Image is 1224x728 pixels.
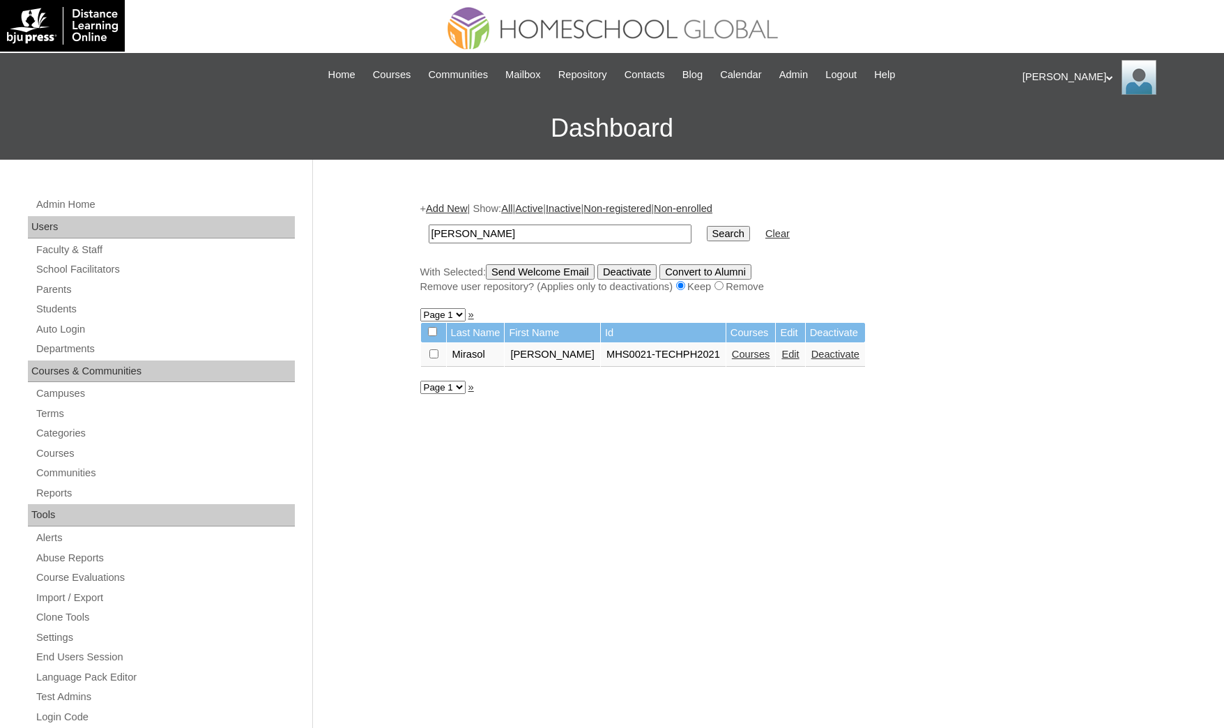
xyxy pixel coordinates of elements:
[1023,60,1210,95] div: [PERSON_NAME]
[618,67,672,83] a: Contacts
[35,196,295,213] a: Admin Home
[818,67,864,83] a: Logout
[35,261,295,278] a: School Facilitators
[7,7,118,45] img: logo-white.png
[35,649,295,666] a: End Users Session
[583,203,651,214] a: Non-registered
[781,349,799,360] a: Edit
[35,241,295,259] a: Faculty & Staff
[35,629,295,646] a: Settings
[501,203,512,214] a: All
[874,67,895,83] span: Help
[28,504,295,526] div: Tools
[7,97,1217,160] h3: Dashboard
[35,708,295,726] a: Login Code
[732,349,770,360] a: Courses
[35,464,295,482] a: Communities
[35,445,295,462] a: Courses
[776,323,804,343] td: Edit
[373,67,411,83] span: Courses
[35,385,295,402] a: Campuses
[726,323,776,343] td: Courses
[659,264,751,280] input: Convert to Alumni
[867,67,902,83] a: Help
[772,67,816,83] a: Admin
[597,264,657,280] input: Deactivate
[505,343,600,367] td: [PERSON_NAME]
[426,203,467,214] a: Add New
[328,67,355,83] span: Home
[35,589,295,607] a: Import / Export
[468,309,474,320] a: »
[601,323,726,343] td: Id
[707,226,750,241] input: Search
[779,67,809,83] span: Admin
[428,67,488,83] span: Communities
[35,301,295,318] a: Students
[35,688,295,706] a: Test Admins
[35,340,295,358] a: Departments
[713,67,768,83] a: Calendar
[321,67,362,83] a: Home
[601,343,726,367] td: MHS0021-TECHPH2021
[654,203,712,214] a: Non-enrolled
[35,569,295,586] a: Course Evaluations
[811,349,859,360] a: Deactivate
[682,67,703,83] span: Blog
[366,67,418,83] a: Courses
[35,281,295,298] a: Parents
[546,203,581,214] a: Inactive
[35,669,295,686] a: Language Pack Editor
[468,381,474,393] a: »
[35,485,295,502] a: Reports
[35,549,295,567] a: Abuse Reports
[505,323,600,343] td: First Name
[421,67,495,83] a: Communities
[35,321,295,338] a: Auto Login
[551,67,614,83] a: Repository
[515,203,543,214] a: Active
[35,425,295,442] a: Categories
[806,323,865,343] td: Deactivate
[825,67,857,83] span: Logout
[1122,60,1156,95] img: Ariane Ebuen
[498,67,548,83] a: Mailbox
[429,225,691,243] input: Search
[675,67,710,83] a: Blog
[625,67,665,83] span: Contacts
[558,67,607,83] span: Repository
[28,216,295,238] div: Users
[35,405,295,423] a: Terms
[720,67,761,83] span: Calendar
[28,361,295,383] div: Courses & Communities
[486,264,595,280] input: Send Welcome Email
[765,228,790,239] a: Clear
[505,67,541,83] span: Mailbox
[420,280,1110,294] div: Remove user repository? (Applies only to deactivations) Keep Remove
[420,264,1110,294] div: With Selected:
[420,202,1110,294] div: + | Show: | | | |
[35,609,295,626] a: Clone Tools
[35,529,295,547] a: Alerts
[447,323,505,343] td: Last Name
[447,343,505,367] td: Mirasol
